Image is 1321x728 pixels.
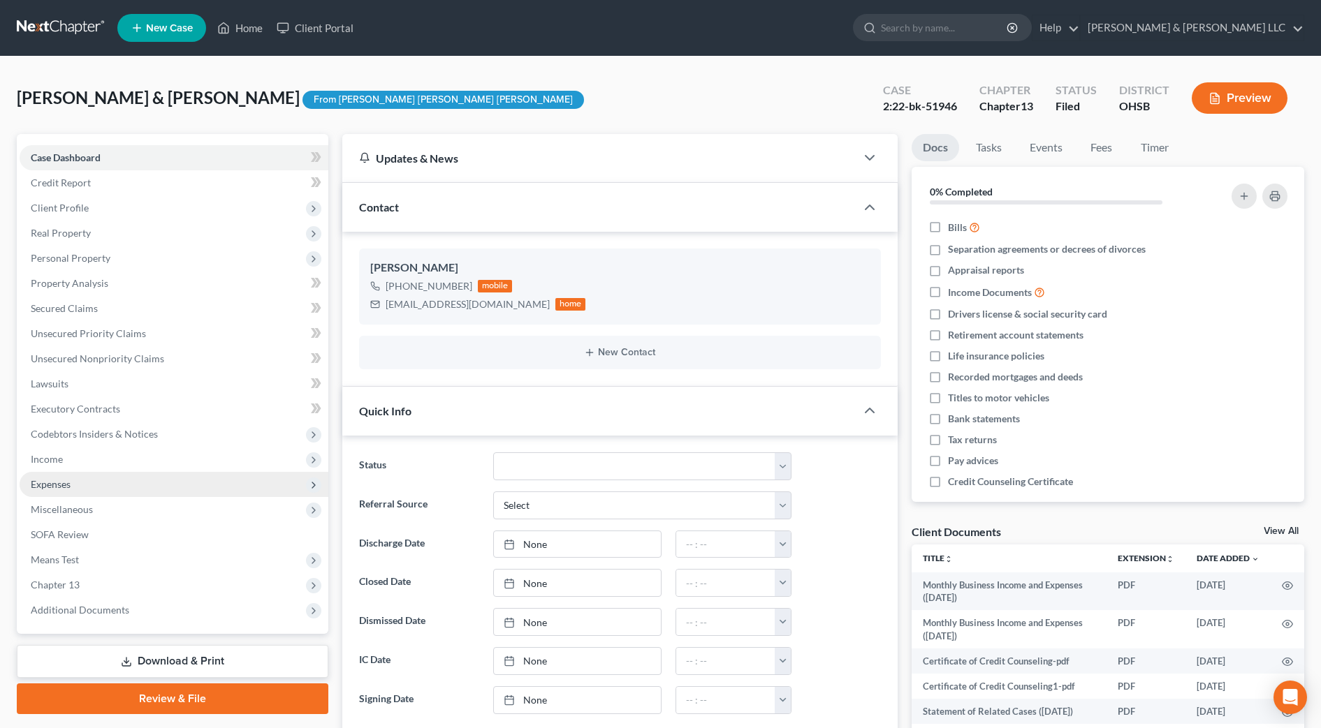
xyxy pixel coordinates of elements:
span: Executory Contracts [31,403,120,415]
a: Secured Claims [20,296,328,321]
div: From [PERSON_NAME] [PERSON_NAME] [PERSON_NAME] [302,91,584,110]
span: Chapter 13 [31,579,80,590]
span: Lawsuits [31,378,68,389]
td: PDF [1107,610,1185,648]
span: Bills [948,221,967,235]
td: [DATE] [1185,610,1271,648]
span: Secured Claims [31,302,98,314]
span: Real Property [31,227,91,239]
div: Open Intercom Messenger [1273,681,1307,714]
span: Client Profile [31,202,89,214]
a: Timer [1130,134,1180,161]
div: 2:22-bk-51946 [883,98,957,114]
a: [PERSON_NAME] & [PERSON_NAME] LLC [1081,15,1304,40]
button: Preview [1192,82,1287,114]
td: Monthly Business Income and Expenses ([DATE]) [912,610,1107,648]
a: Lawsuits [20,371,328,396]
td: PDF [1107,674,1185,699]
td: Certificate of Credit Counseling1-pdf [912,674,1107,699]
a: Home [210,15,270,40]
a: Unsecured Nonpriority Claims [20,346,328,371]
i: expand_more [1251,555,1260,563]
label: Discharge Date [352,530,486,558]
div: home [555,298,586,311]
label: Referral Source [352,491,486,519]
span: New Case [146,23,193,34]
td: PDF [1107,572,1185,611]
div: Chapter [979,98,1033,114]
span: Contact [359,200,399,214]
td: PDF [1107,648,1185,674]
label: Dismissed Date [352,608,486,636]
label: Status [352,452,486,480]
td: [DATE] [1185,648,1271,674]
span: 13 [1021,99,1033,112]
a: Fees [1079,134,1124,161]
input: -- : -- [676,570,775,596]
a: Help [1032,15,1079,40]
a: Review & File [17,683,328,714]
td: [DATE] [1185,699,1271,724]
div: Chapter [979,82,1033,98]
span: Appraisal reports [948,263,1024,277]
a: Titleunfold_more [923,553,953,563]
i: unfold_more [1166,555,1174,563]
span: Income [31,453,63,465]
a: None [494,687,661,713]
input: Search by name... [881,15,1009,40]
span: Miscellaneous [31,503,93,515]
a: Unsecured Priority Claims [20,321,328,346]
span: Pay advices [948,454,998,468]
a: Date Added expand_more [1197,553,1260,563]
span: Expenses [31,478,71,490]
input: -- : -- [676,609,775,635]
label: IC Date [352,647,486,675]
a: SOFA Review [20,522,328,547]
td: Monthly Business Income and Expenses ([DATE]) [912,572,1107,611]
strong: 0% Completed [930,186,993,198]
div: Case [883,82,957,98]
span: Separation agreements or decrees of divorces [948,242,1146,256]
a: Download & Print [17,645,328,678]
div: OHSB [1119,98,1169,114]
div: Client Documents [912,524,1001,539]
span: Property Analysis [31,277,108,289]
div: mobile [478,280,513,292]
span: Bank statements [948,412,1020,426]
div: [PERSON_NAME] [370,260,870,276]
button: New Contact [370,347,870,358]
label: Signing Date [352,686,486,714]
td: [DATE] [1185,674,1271,699]
span: Recorded mortgages and deeds [948,370,1083,384]
span: Credit Counseling Certificate [948,475,1073,489]
span: Credit Report [31,177,91,188]
a: Events [1019,134,1074,161]
a: None [494,570,661,596]
a: None [494,648,661,674]
a: Docs [912,134,959,161]
div: [PHONE_NUMBER] [386,279,472,293]
span: Titles to motor vehicles [948,391,1049,405]
span: Additional Documents [31,604,129,616]
input: -- : -- [676,648,775,674]
a: Client Portal [270,15,360,40]
div: Status [1056,82,1097,98]
td: PDF [1107,699,1185,724]
a: Executory Contracts [20,396,328,422]
span: Income Documents [948,285,1032,299]
a: None [494,531,661,558]
input: -- : -- [676,687,775,713]
a: Credit Report [20,170,328,195]
div: Updates & News [359,151,839,165]
span: [PERSON_NAME] & [PERSON_NAME] [17,87,300,107]
label: Closed Date [352,569,486,597]
span: Means Test [31,554,79,565]
span: Codebtors Insiders & Notices [31,428,158,440]
div: District [1119,82,1169,98]
span: Case Dashboard [31,151,101,163]
input: -- : -- [676,531,775,558]
span: Unsecured Nonpriority Claims [31,352,164,364]
td: [DATE] [1185,572,1271,611]
a: Property Analysis [20,271,328,296]
td: Statement of Related Cases ([DATE]) [912,699,1107,724]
